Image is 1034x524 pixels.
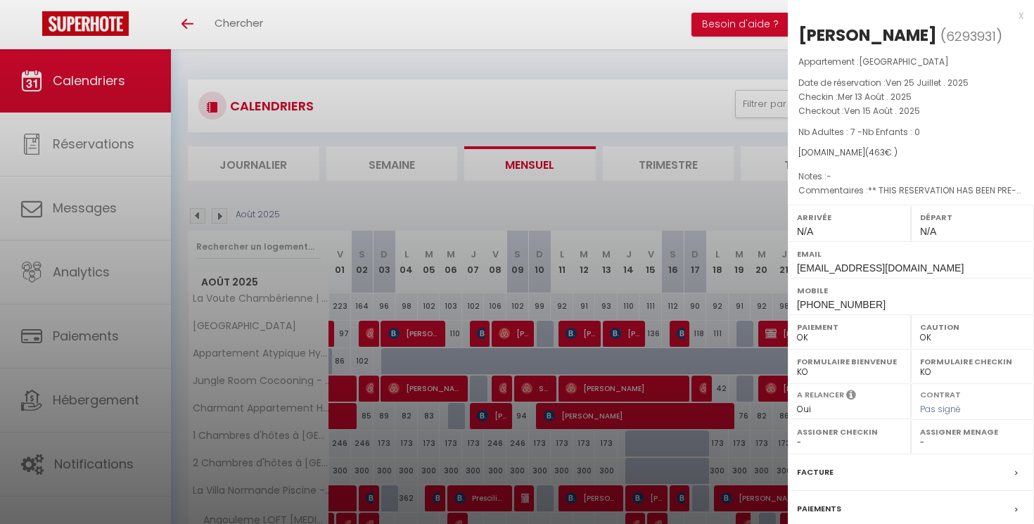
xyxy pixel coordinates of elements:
[798,126,920,138] span: Nb Adultes : 7 -
[797,226,813,237] span: N/A
[798,24,937,46] div: [PERSON_NAME]
[797,210,902,224] label: Arrivée
[797,501,841,516] label: Paiements
[798,146,1023,160] div: [DOMAIN_NAME]
[844,105,920,117] span: Ven 15 Août . 2025
[869,146,885,158] span: 463
[797,262,964,274] span: [EMAIL_ADDRESS][DOMAIN_NAME]
[920,354,1025,369] label: Formulaire Checkin
[797,425,902,439] label: Assigner Checkin
[797,299,886,310] span: [PHONE_NUMBER]
[940,26,1002,46] span: ( )
[798,55,1023,69] p: Appartement :
[798,76,1023,90] p: Date de réservation :
[846,389,856,404] i: Sélectionner OUI si vous souhaiter envoyer les séquences de messages post-checkout
[798,90,1023,104] p: Checkin :
[797,247,1025,261] label: Email
[920,226,936,237] span: N/A
[859,56,949,68] span: [GEOGRAPHIC_DATA]
[920,425,1025,439] label: Assigner Menage
[920,210,1025,224] label: Départ
[920,403,961,415] span: Pas signé
[920,389,961,398] label: Contrat
[865,146,898,158] span: ( € )
[862,126,920,138] span: Nb Enfants : 0
[797,465,834,480] label: Facture
[946,27,996,45] span: 6293931
[826,170,831,182] span: -
[920,320,1025,334] label: Caution
[797,320,902,334] label: Paiement
[798,170,1023,184] p: Notes :
[797,389,844,401] label: A relancer
[797,354,902,369] label: Formulaire Bienvenue
[798,104,1023,118] p: Checkout :
[11,6,53,48] button: Ouvrir le widget de chat LiveChat
[798,184,1023,198] p: Commentaires :
[838,91,912,103] span: Mer 13 Août . 2025
[886,77,969,89] span: Ven 25 Juillet . 2025
[788,7,1023,24] div: x
[797,283,1025,298] label: Mobile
